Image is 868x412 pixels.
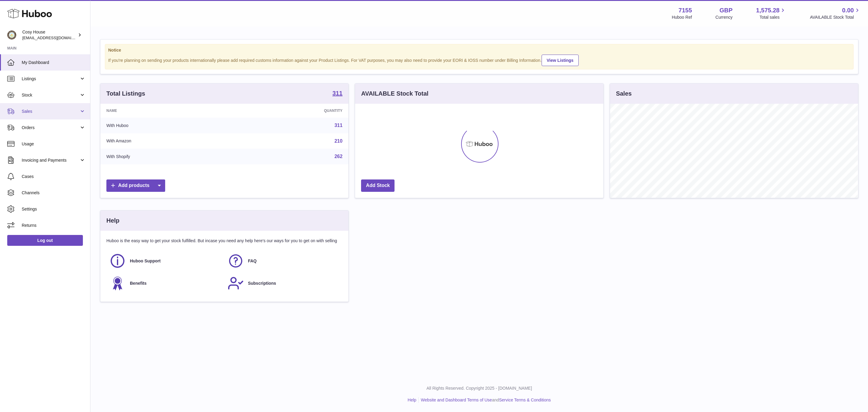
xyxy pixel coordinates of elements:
[756,6,787,20] a: 1,575.28 Total sales
[106,90,145,98] h3: Total Listings
[361,90,428,98] h3: AVAILABLE Stock Total
[616,90,632,98] h3: Sales
[759,14,786,20] span: Total sales
[22,92,79,98] span: Stock
[108,54,850,66] div: If you're planning on sending your products internationally please add required customs informati...
[108,47,850,53] strong: Notice
[109,275,222,291] a: Benefits
[22,29,77,41] div: Cosy House
[130,258,161,264] span: Huboo Support
[810,14,861,20] span: AVAILABLE Stock Total
[22,76,79,82] span: Listings
[106,179,165,192] a: Add products
[22,157,79,163] span: Invoicing and Payments
[22,125,79,131] span: Orders
[361,179,395,192] a: Add Stock
[106,238,342,244] p: Huboo is the easy way to get your stock fulfilled. But incase you need any help here's our ways f...
[335,138,343,144] a: 210
[678,6,692,14] strong: 7155
[419,397,551,403] li: and
[22,174,86,179] span: Cases
[408,398,417,402] a: Help
[715,14,733,20] div: Currency
[332,90,342,97] a: 311
[228,275,340,291] a: Subscriptions
[7,235,83,246] a: Log out
[332,90,342,96] strong: 311
[22,190,86,196] span: Channels
[22,223,86,228] span: Returns
[100,118,236,133] td: With Huboo
[22,109,79,114] span: Sales
[22,60,86,65] span: My Dashboard
[248,258,257,264] span: FAQ
[106,217,119,225] h3: Help
[672,14,692,20] div: Huboo Ref
[100,133,236,149] td: With Amazon
[95,385,863,391] p: All Rights Reserved. Copyright 2025 - [DOMAIN_NAME]
[810,6,861,20] a: 0.00 AVAILABLE Stock Total
[842,6,854,14] span: 0.00
[236,104,349,118] th: Quantity
[228,253,340,269] a: FAQ
[130,280,146,286] span: Benefits
[756,6,780,14] span: 1,575.28
[421,398,492,402] a: Website and Dashboard Terms of Use
[22,35,89,40] span: [EMAIL_ADDRESS][DOMAIN_NAME]
[542,55,579,66] a: View Listings
[109,253,222,269] a: Huboo Support
[719,6,732,14] strong: GBP
[335,123,343,128] a: 311
[499,398,551,402] a: Service Terms & Conditions
[7,30,16,40] img: info@wholesomegoods.com
[22,206,86,212] span: Settings
[100,104,236,118] th: Name
[100,149,236,164] td: With Shopify
[248,280,276,286] span: Subscriptions
[335,154,343,159] a: 262
[22,141,86,147] span: Usage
